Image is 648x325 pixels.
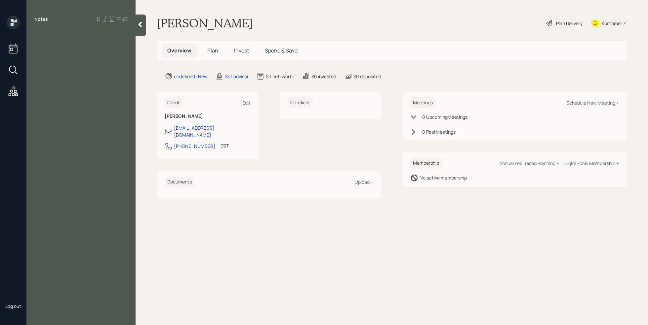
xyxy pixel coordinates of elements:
div: Digital-only Membership + [564,160,619,166]
div: $0 invested [311,73,336,80]
div: No active membership [420,174,467,181]
div: Kustomer [602,20,622,27]
div: 0 Upcoming Meeting s [422,114,467,120]
div: Annual Fee Based Planning + [499,160,559,166]
div: Schedule New Meeting + [566,100,619,106]
div: Log out [5,303,21,309]
div: Set advisor [225,73,249,80]
h6: Documents [165,177,194,187]
h6: Membership [410,158,442,169]
h1: [PERSON_NAME] [157,16,253,30]
label: Notes [34,16,48,22]
div: $0 deposited [353,73,381,80]
div: Upload + [355,179,373,185]
span: Overview [167,47,191,54]
div: [PHONE_NUMBER] [174,143,215,149]
h6: Co-client [288,97,313,108]
div: Plan Delivery [556,20,583,27]
div: 0 Past Meeting s [422,128,456,135]
span: Plan [207,47,218,54]
div: undefined · New [174,73,208,80]
div: Edit [242,100,251,106]
img: retirable_logo.png [7,282,20,295]
div: $0 net-worth [266,73,294,80]
div: [EMAIL_ADDRESS][DOMAIN_NAME] [174,124,251,138]
h6: Client [165,97,182,108]
h6: [PERSON_NAME] [165,114,251,119]
h6: Meetings [410,97,435,108]
span: Spend & Save [265,47,298,54]
span: Invest [234,47,249,54]
div: EST [221,142,229,149]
